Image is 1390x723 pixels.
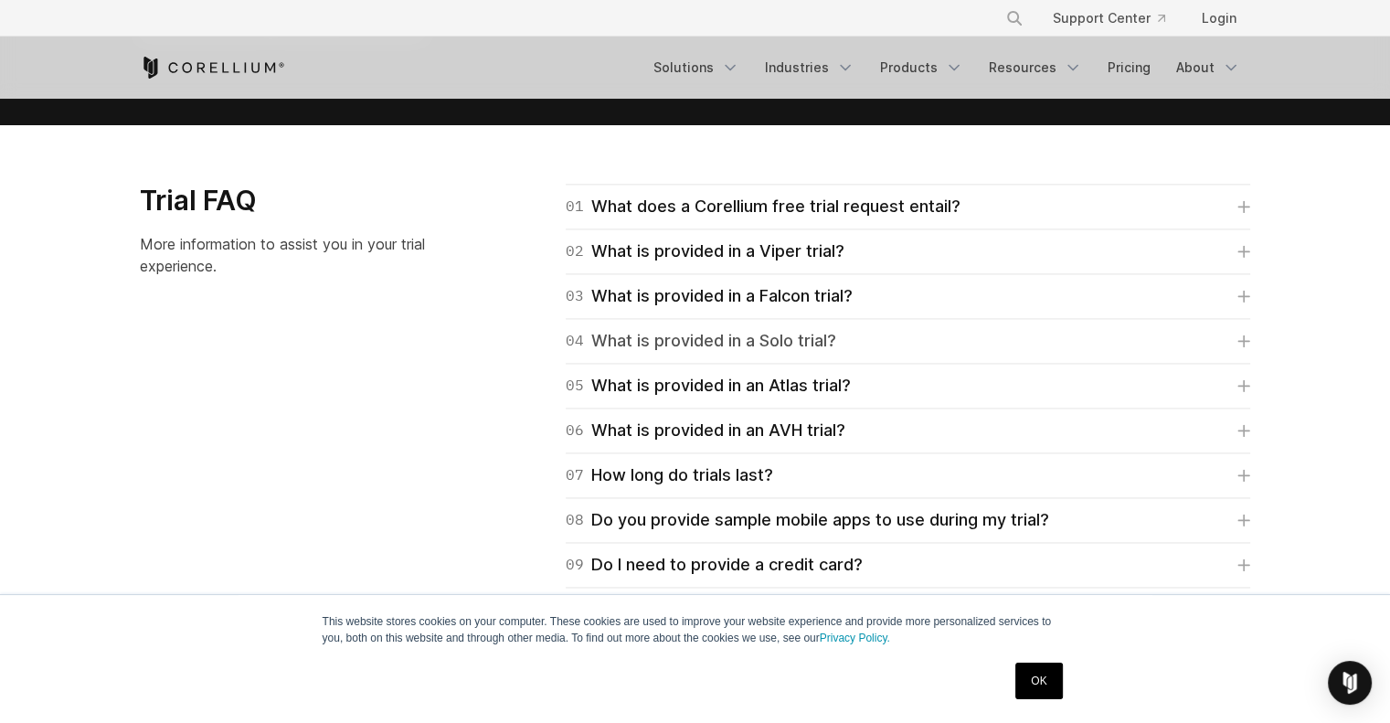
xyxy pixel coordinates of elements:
span: 08 [566,507,584,533]
p: This website stores cookies on your computer. These cookies are used to improve your website expe... [323,613,1068,646]
div: Navigation Menu [642,51,1251,84]
div: Do you provide sample mobile apps to use during my trial? [566,507,1049,533]
a: 08Do you provide sample mobile apps to use during my trial? [566,507,1250,533]
button: Search [998,2,1031,35]
a: 03What is provided in a Falcon trial? [566,283,1250,309]
a: OK [1015,663,1062,699]
a: About [1165,51,1251,84]
a: Products [869,51,974,84]
a: Privacy Policy. [820,632,890,644]
div: What does a Corellium free trial request entail? [566,194,960,219]
div: What is provided in an Atlas trial? [566,373,851,399]
div: Do I need to provide a credit card? [566,552,863,578]
div: What is provided in a Falcon trial? [566,283,853,309]
a: Solutions [642,51,750,84]
div: How long do trials last? [566,463,773,488]
span: 04 [566,328,584,354]
a: Corellium Home [140,57,285,79]
a: Pricing [1097,51,1162,84]
a: 07How long do trials last? [566,463,1250,488]
a: 01What does a Corellium free trial request entail? [566,194,1250,219]
a: Resources [978,51,1093,84]
a: 05What is provided in an Atlas trial? [566,373,1250,399]
a: Industries [754,51,865,84]
a: 09Do I need to provide a credit card? [566,552,1250,578]
span: 07 [566,463,584,488]
div: What is provided in a Solo trial? [566,328,836,354]
span: 03 [566,283,584,309]
span: 09 [566,552,584,578]
div: What is provided in an AVH trial? [566,418,845,443]
a: Support Center [1038,2,1180,35]
h3: Trial FAQ [140,184,461,218]
p: More information to assist you in your trial experience. [140,233,461,277]
span: 02 [566,239,584,264]
a: 04What is provided in a Solo trial? [566,328,1250,354]
div: Navigation Menu [983,2,1251,35]
a: 06What is provided in an AVH trial? [566,418,1250,443]
div: What is provided in a Viper trial? [566,239,844,264]
div: Open Intercom Messenger [1328,661,1372,705]
span: 06 [566,418,584,443]
span: 01 [566,194,584,219]
a: 02What is provided in a Viper trial? [566,239,1250,264]
span: 05 [566,373,584,399]
a: Login [1187,2,1251,35]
